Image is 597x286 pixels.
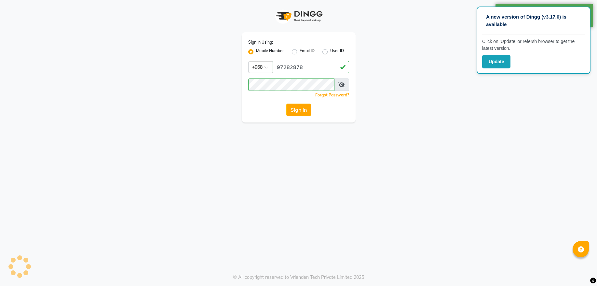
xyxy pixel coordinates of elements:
input: Username [273,61,349,73]
label: Sign In Using: [248,39,273,45]
button: Sign In [286,104,311,116]
label: Email ID [300,48,315,56]
input: Username [248,79,334,91]
p: Click on ‘Update’ or refersh browser to get the latest version. [482,38,585,52]
p: A new version of Dingg (v3.17.0) is available [486,13,581,28]
label: Mobile Number [256,48,284,56]
a: Forgot Password? [315,93,349,97]
label: User ID [330,48,344,56]
img: logo1.svg [273,7,325,26]
button: Update [482,55,510,68]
